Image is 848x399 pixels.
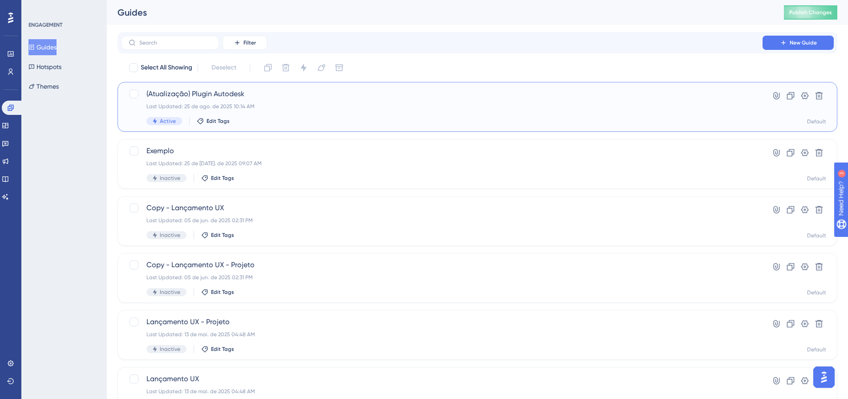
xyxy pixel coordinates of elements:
[763,36,834,50] button: New Guide
[211,289,234,296] span: Edit Tags
[203,60,244,76] button: Deselect
[146,388,737,395] div: Last Updated: 13 de mai. de 2025 04:48 AM
[160,118,176,125] span: Active
[211,175,234,182] span: Edit Tags
[223,36,267,50] button: Filter
[28,21,62,28] div: ENGAGEMENT
[146,260,737,270] span: Copy - Lançamento UX - Projeto
[62,4,65,12] div: 3
[141,62,192,73] span: Select All Showing
[21,2,56,13] span: Need Help?
[118,6,762,19] div: Guides
[139,40,211,46] input: Search
[807,175,826,182] div: Default
[28,59,61,75] button: Hotspots
[790,39,817,46] span: New Guide
[28,39,57,55] button: Guides
[197,118,230,125] button: Edit Tags
[146,160,737,167] div: Last Updated: 25 de [DATE]. de 2025 09:07 AM
[784,5,837,20] button: Publish Changes
[160,346,180,353] span: Inactive
[146,89,737,99] span: (Atualização) Plugin Autodesk
[243,39,256,46] span: Filter
[201,289,234,296] button: Edit Tags
[201,346,234,353] button: Edit Tags
[211,346,234,353] span: Edit Tags
[146,217,737,224] div: Last Updated: 05 de jun. de 2025 02:31 PM
[807,118,826,125] div: Default
[146,146,737,156] span: Exemplo
[146,203,737,213] span: Copy - Lançamento UX
[211,62,236,73] span: Deselect
[160,289,180,296] span: Inactive
[28,78,59,94] button: Themes
[146,317,737,327] span: Lançamento UX - Projeto
[146,274,737,281] div: Last Updated: 05 de jun. de 2025 02:31 PM
[811,364,837,391] iframe: UserGuiding AI Assistant Launcher
[146,331,737,338] div: Last Updated: 13 de mai. de 2025 04:48 AM
[807,289,826,296] div: Default
[207,118,230,125] span: Edit Tags
[201,232,234,239] button: Edit Tags
[789,9,832,16] span: Publish Changes
[807,346,826,353] div: Default
[146,374,737,384] span: Lançamento UX
[160,175,180,182] span: Inactive
[807,232,826,239] div: Default
[201,175,234,182] button: Edit Tags
[211,232,234,239] span: Edit Tags
[160,232,180,239] span: Inactive
[146,103,737,110] div: Last Updated: 25 de ago. de 2025 10:14 AM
